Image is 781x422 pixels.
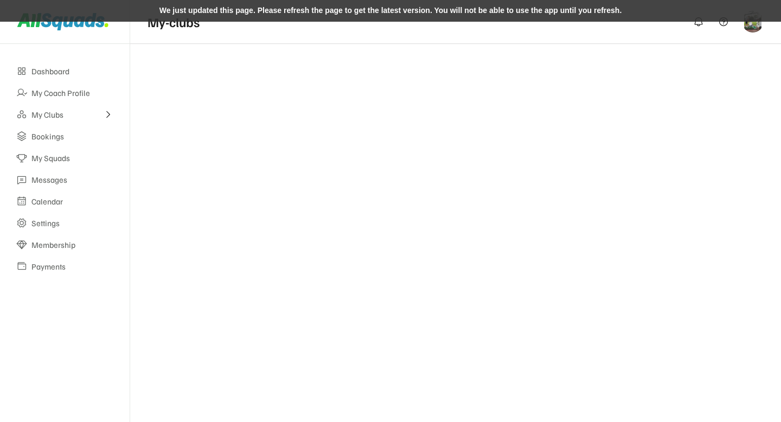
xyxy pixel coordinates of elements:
div: My Clubs [31,110,98,120]
div: Messages [31,175,113,185]
img: 98.png [742,11,764,33]
div: Dashboard [31,66,113,76]
div: My Squads [31,153,113,163]
div: My-clubs [148,12,200,31]
div: Bookings [31,131,113,142]
div: Payments [31,261,113,272]
div: Membership [31,240,113,250]
div: My Coach Profile [31,88,113,98]
div: Settings [31,218,113,228]
div: Calendar [31,196,113,207]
